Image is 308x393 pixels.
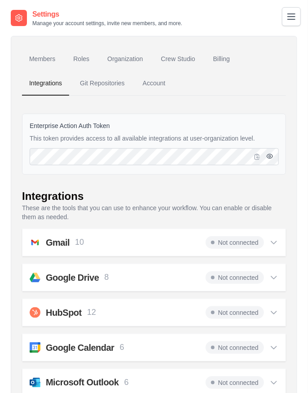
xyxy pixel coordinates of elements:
[154,47,202,71] a: Crew Studio
[124,376,129,389] p: 6
[100,47,150,71] a: Organization
[46,236,70,249] h2: Gmail
[206,341,264,354] span: Not connected
[73,71,132,96] a: Git Repositories
[30,134,278,143] p: This token provides access to all available integrations at user-organization level.
[30,121,278,130] label: Enterprise Action Auth Token
[30,377,40,388] img: svg+xml;base64,PHN2ZyB4bWxucz0iaHR0cDovL3d3dy53My5vcmcvMjAwMC9zdmciIGZpbGw9Im5vbmUiIHZpZXdCb3g9Ij...
[104,271,109,283] p: 8
[22,47,62,71] a: Members
[66,47,97,71] a: Roles
[206,306,264,319] span: Not connected
[136,71,173,96] a: Account
[87,306,96,318] p: 12
[206,376,264,389] span: Not connected
[30,272,40,283] img: svg+xml;base64,PHN2ZyB4bWxucz0iaHR0cDovL3d3dy53My5vcmcvMjAwMC9zdmciIHZpZXdCb3g9IjAgLTMgNDggNDgiPj...
[46,271,99,284] h2: Google Drive
[206,271,264,284] span: Not connected
[22,203,286,221] p: These are the tools that you can use to enhance your workflow. You can enable or disable them as ...
[120,341,124,353] p: 6
[32,20,182,27] p: Manage your account settings, invite new members, and more.
[22,71,69,96] a: Integrations
[22,189,84,203] div: Integrations
[46,376,119,389] h2: Microsoft Outlook
[46,306,82,319] h2: HubSpot
[206,236,264,249] span: Not connected
[30,237,40,248] img: svg+xml;base64,PHN2ZyB4bWxucz0iaHR0cDovL3d3dy53My5vcmcvMjAwMC9zdmciIGFyaWEtbGFiZWw9IkdtYWlsIiB2aW...
[282,7,301,26] button: Toggle navigation
[30,307,40,318] img: svg+xml;base64,PHN2ZyB4bWxucz0iaHR0cDovL3d3dy53My5vcmcvMjAwMC9zdmciIHZpZXdCb3g9IjAgMCAxMDI0IDEwMj...
[32,9,182,20] h2: Settings
[30,342,40,353] img: svg+xml;base64,PHN2ZyB4bWxucz0iaHR0cDovL3d3dy53My5vcmcvMjAwMC9zdmciIHByZXNlcnZlQXNwZWN0UmF0aW89In...
[206,47,237,71] a: Billing
[46,341,114,354] h2: Google Calendar
[75,236,84,248] p: 10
